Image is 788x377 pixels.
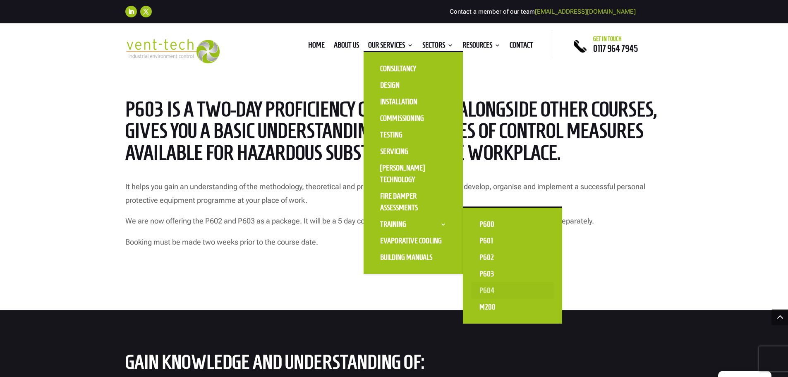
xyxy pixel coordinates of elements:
a: Resources [462,42,501,51]
p: We are now offering the P602 and P603 as a package. It will be a 5 day course all together at a d... [125,214,663,235]
a: Home [308,42,325,51]
a: P600 [471,216,554,233]
span: Contact a member of our team [450,8,636,15]
a: Design [372,77,455,94]
a: P604 [471,282,554,299]
a: M200 [471,299,554,315]
p: Booking must be made two weeks prior to the course date. [125,235,663,249]
a: Commissioning [372,110,455,127]
a: 0117 964 7945 [593,43,638,53]
a: About us [334,42,359,51]
a: P602 [471,249,554,266]
span: P603 is a two-day proficiency course that, alongside other courses, gives you a basic understandi... [125,98,656,164]
a: Follow on X [140,6,152,17]
a: Installation [372,94,455,110]
h2: Gain knowledge and understanding of: [125,352,663,377]
img: 2023-09-27T08_35_16.549ZVENT-TECH---Clear-background [125,39,220,63]
a: Follow on LinkedIn [125,6,137,17]
span: Get in touch [593,36,622,42]
a: Sectors [422,42,453,51]
a: P603 [471,266,554,282]
a: [PERSON_NAME] Technology [372,160,455,188]
a: P601 [471,233,554,249]
a: [EMAIL_ADDRESS][DOMAIN_NAME] [535,8,636,15]
a: Consultancy [372,60,455,77]
a: Evaporative Cooling [372,233,455,249]
a: Servicing [372,143,455,160]
a: Fire Damper Assessments [372,188,455,216]
a: Training [372,216,455,233]
a: Contact [510,42,533,51]
a: Building Manuals [372,249,455,266]
p: It helps you gain an understanding of the methodology, theoretical and practical knowledge you ne... [125,180,663,214]
a: Our Services [368,42,413,51]
a: Testing [372,127,455,143]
